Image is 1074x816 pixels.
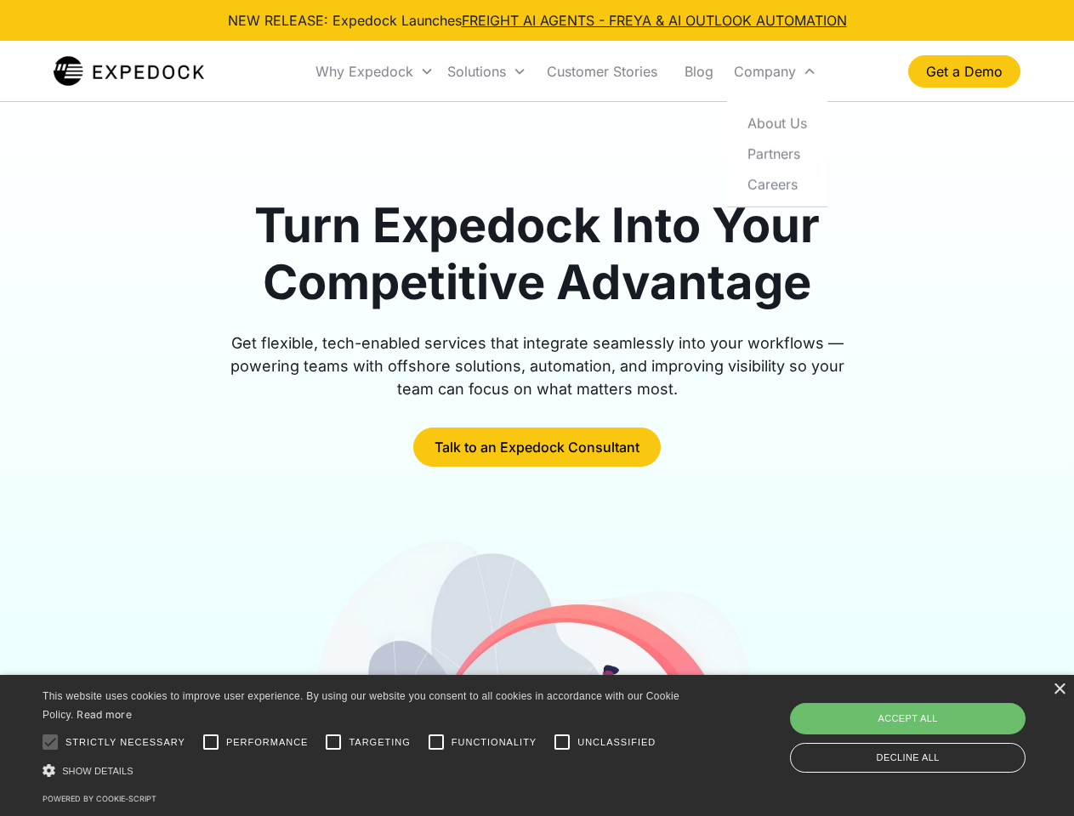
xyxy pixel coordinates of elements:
[440,42,533,100] div: Solutions
[309,42,440,100] div: Why Expedock
[54,54,204,88] a: home
[43,794,156,803] a: Powered by cookie-script
[727,100,827,207] nav: Company
[43,690,679,722] span: This website uses cookies to improve user experience. By using our website you consent to all coo...
[727,42,823,100] div: Company
[734,168,821,199] a: Careers
[226,735,309,750] span: Performance
[734,138,821,168] a: Partners
[65,735,185,750] span: Strictly necessary
[452,735,537,750] span: Functionality
[54,54,204,88] img: Expedock Logo
[791,632,1074,816] iframe: Chat Widget
[315,63,413,80] div: Why Expedock
[734,63,796,80] div: Company
[228,10,847,31] div: NEW RELEASE: Expedock Launches
[77,708,132,721] a: Read more
[447,63,506,80] div: Solutions
[62,766,134,776] span: Show details
[671,42,727,100] a: Blog
[533,42,671,100] a: Customer Stories
[462,12,847,29] a: FREIGHT AI AGENTS - FREYA & AI OUTLOOK AUTOMATION
[43,762,685,779] div: Show details
[734,107,821,138] a: About Us
[577,735,656,750] span: Unclassified
[908,55,1020,88] a: Get a Demo
[349,735,410,750] span: Targeting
